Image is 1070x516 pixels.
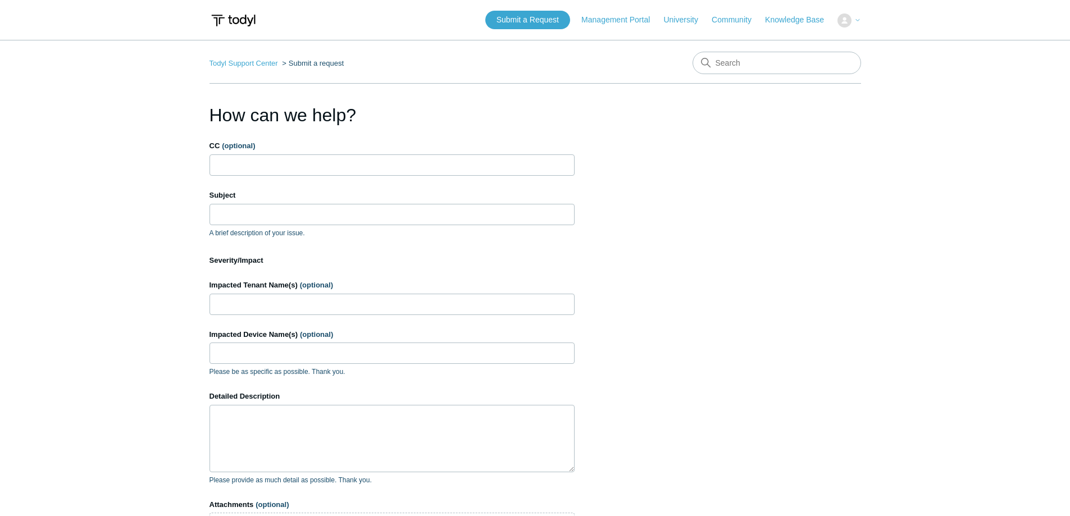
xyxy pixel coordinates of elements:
[210,228,575,238] p: A brief description of your issue.
[300,330,333,339] span: (optional)
[210,59,280,67] li: Todyl Support Center
[256,500,289,509] span: (optional)
[210,391,575,402] label: Detailed Description
[693,52,861,74] input: Search
[210,59,278,67] a: Todyl Support Center
[222,141,255,150] span: (optional)
[280,59,344,67] li: Submit a request
[712,14,763,26] a: Community
[210,475,575,485] p: Please provide as much detail as possible. Thank you.
[210,255,575,266] label: Severity/Impact
[210,329,575,340] label: Impacted Device Name(s)
[210,190,575,201] label: Subject
[300,281,333,289] span: (optional)
[210,102,575,129] h1: How can we help?
[210,140,575,152] label: CC
[485,11,570,29] a: Submit a Request
[210,499,575,510] label: Attachments
[765,14,835,26] a: Knowledge Base
[210,10,257,31] img: Todyl Support Center Help Center home page
[581,14,661,26] a: Management Portal
[210,280,575,291] label: Impacted Tenant Name(s)
[210,367,575,377] p: Please be as specific as possible. Thank you.
[663,14,709,26] a: University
